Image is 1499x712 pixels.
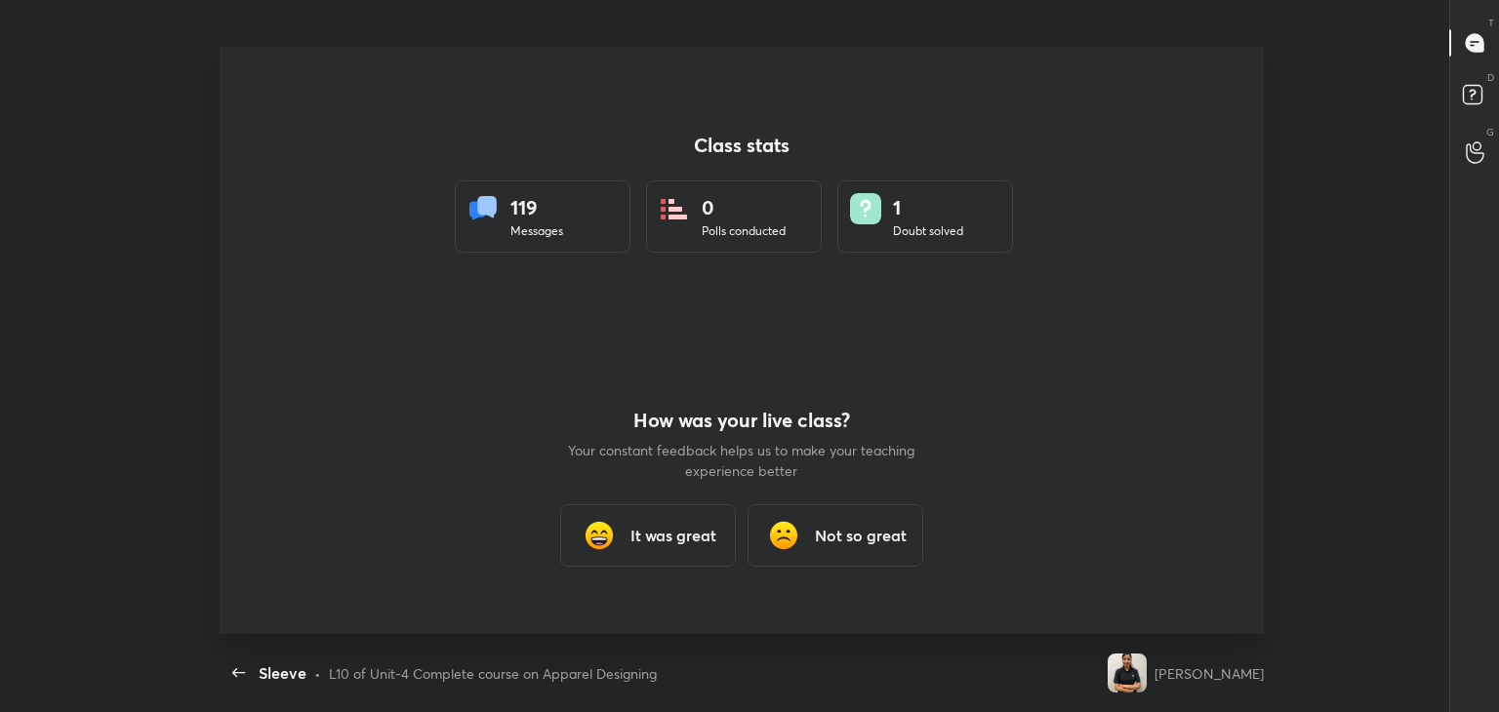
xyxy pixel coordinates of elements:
[566,440,917,481] p: Your constant feedback helps us to make your teaching experience better
[467,193,499,224] img: statsMessages.856aad98.svg
[329,663,657,684] div: L10 of Unit-4 Complete course on Apparel Designing
[815,524,907,547] h3: Not so great
[659,193,690,224] img: statsPoll.b571884d.svg
[702,193,786,222] div: 0
[850,193,881,224] img: doubts.8a449be9.svg
[510,222,563,240] div: Messages
[1487,70,1494,85] p: D
[630,524,716,547] h3: It was great
[764,516,803,555] img: frowning_face_cmp.gif
[566,409,917,432] h4: How was your live class?
[893,222,963,240] div: Doubt solved
[259,661,306,685] div: Sleeve
[1108,653,1147,692] img: ac1245674e8d465aac1aa0ff8abd4772.jpg
[702,222,786,240] div: Polls conducted
[1488,16,1494,30] p: T
[1155,663,1264,684] div: [PERSON_NAME]
[1486,125,1494,139] p: G
[580,516,619,555] img: grinning_face_with_smiling_eyes_cmp.gif
[893,193,963,222] div: 1
[314,663,321,684] div: •
[510,193,563,222] div: 119
[455,134,1029,157] h4: Class stats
